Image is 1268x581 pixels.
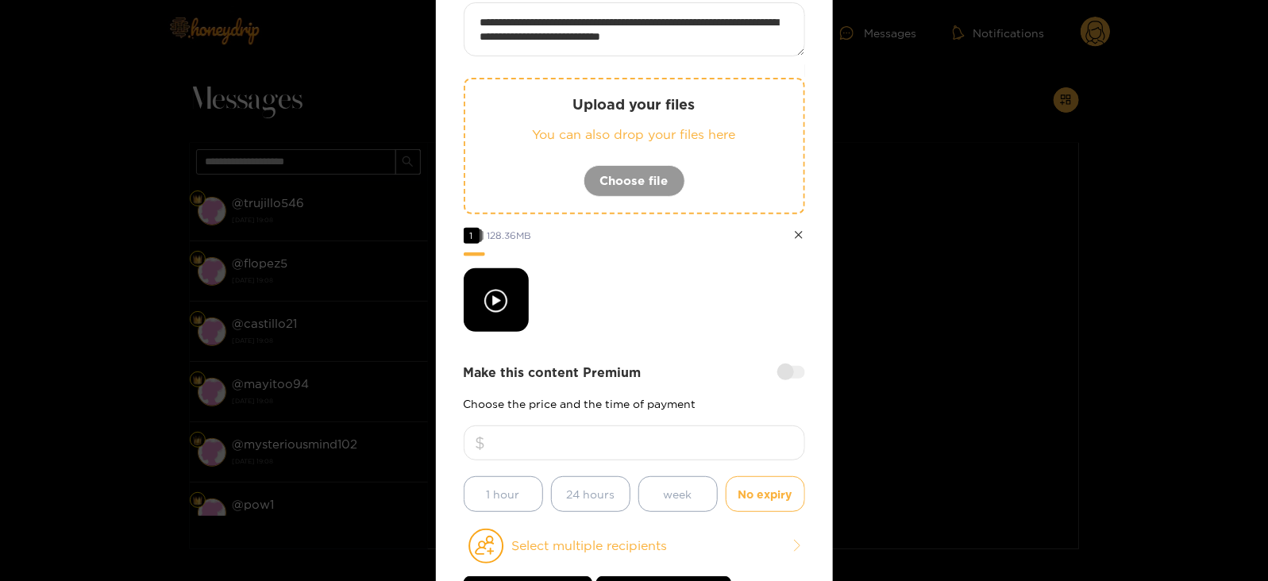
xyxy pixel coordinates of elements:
button: week [638,476,718,512]
button: 1 hour [464,476,543,512]
button: No expiry [726,476,805,512]
button: 24 hours [551,476,630,512]
p: Upload your files [497,95,772,114]
span: 128.36 MB [488,230,532,240]
strong: Make this content Premium [464,364,642,382]
span: 1 hour [487,485,520,503]
span: week [664,485,692,503]
button: Choose file [584,165,685,197]
span: No expiry [738,485,792,503]
button: Select multiple recipients [464,528,805,564]
p: Choose the price and the time of payment [464,398,805,410]
p: You can also drop your files here [497,125,772,144]
span: 24 hours [566,485,615,503]
span: 1 [464,228,480,244]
